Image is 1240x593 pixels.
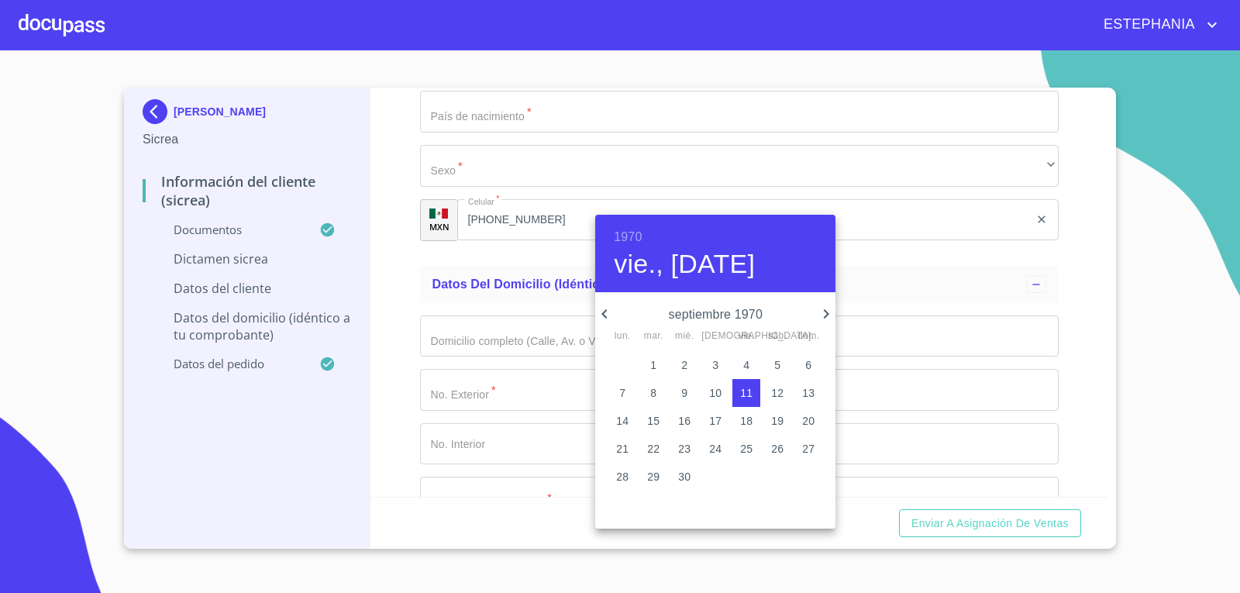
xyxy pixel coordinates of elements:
[647,441,660,457] p: 22
[608,379,636,407] button: 7
[709,441,722,457] p: 24
[608,407,636,435] button: 14
[794,351,822,379] button: 6
[639,407,667,435] button: 15
[608,435,636,463] button: 21
[740,413,753,429] p: 18
[614,248,755,281] button: vie., [DATE]
[670,329,698,344] span: mié.
[701,351,729,379] button: 3
[678,413,691,429] p: 16
[740,441,753,457] p: 25
[743,357,749,373] p: 4
[771,441,784,457] p: 26
[763,435,791,463] button: 26
[732,407,760,435] button: 18
[614,305,817,324] p: septiembre 1970
[732,329,760,344] span: vie.
[794,329,822,344] span: dom.
[681,357,687,373] p: 2
[701,407,729,435] button: 17
[639,379,667,407] button: 8
[774,357,780,373] p: 5
[670,407,698,435] button: 16
[712,357,718,373] p: 3
[670,379,698,407] button: 9
[619,385,625,401] p: 7
[701,329,729,344] span: [DEMOGRAPHIC_DATA].
[732,351,760,379] button: 4
[678,469,691,484] p: 30
[763,407,791,435] button: 19
[670,435,698,463] button: 23
[771,413,784,429] p: 19
[616,413,629,429] p: 14
[763,329,791,344] span: sáb.
[639,463,667,491] button: 29
[794,379,822,407] button: 13
[616,469,629,484] p: 28
[639,435,667,463] button: 22
[805,357,811,373] p: 6
[647,413,660,429] p: 15
[647,469,660,484] p: 29
[771,385,784,401] p: 12
[763,351,791,379] button: 5
[670,351,698,379] button: 2
[650,385,656,401] p: 8
[614,226,642,248] button: 1970
[650,357,656,373] p: 1
[616,441,629,457] p: 21
[740,385,753,401] p: 11
[763,379,791,407] button: 12
[732,435,760,463] button: 25
[802,385,815,401] p: 13
[802,413,815,429] p: 20
[608,329,636,344] span: lun.
[709,385,722,401] p: 10
[639,351,667,379] button: 1
[802,441,815,457] p: 27
[794,435,822,463] button: 27
[701,379,729,407] button: 10
[709,413,722,429] p: 17
[678,441,691,457] p: 23
[639,329,667,344] span: mar.
[670,463,698,491] button: 30
[608,463,636,491] button: 28
[701,435,729,463] button: 24
[794,407,822,435] button: 20
[681,385,687,401] p: 9
[732,379,760,407] button: 11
